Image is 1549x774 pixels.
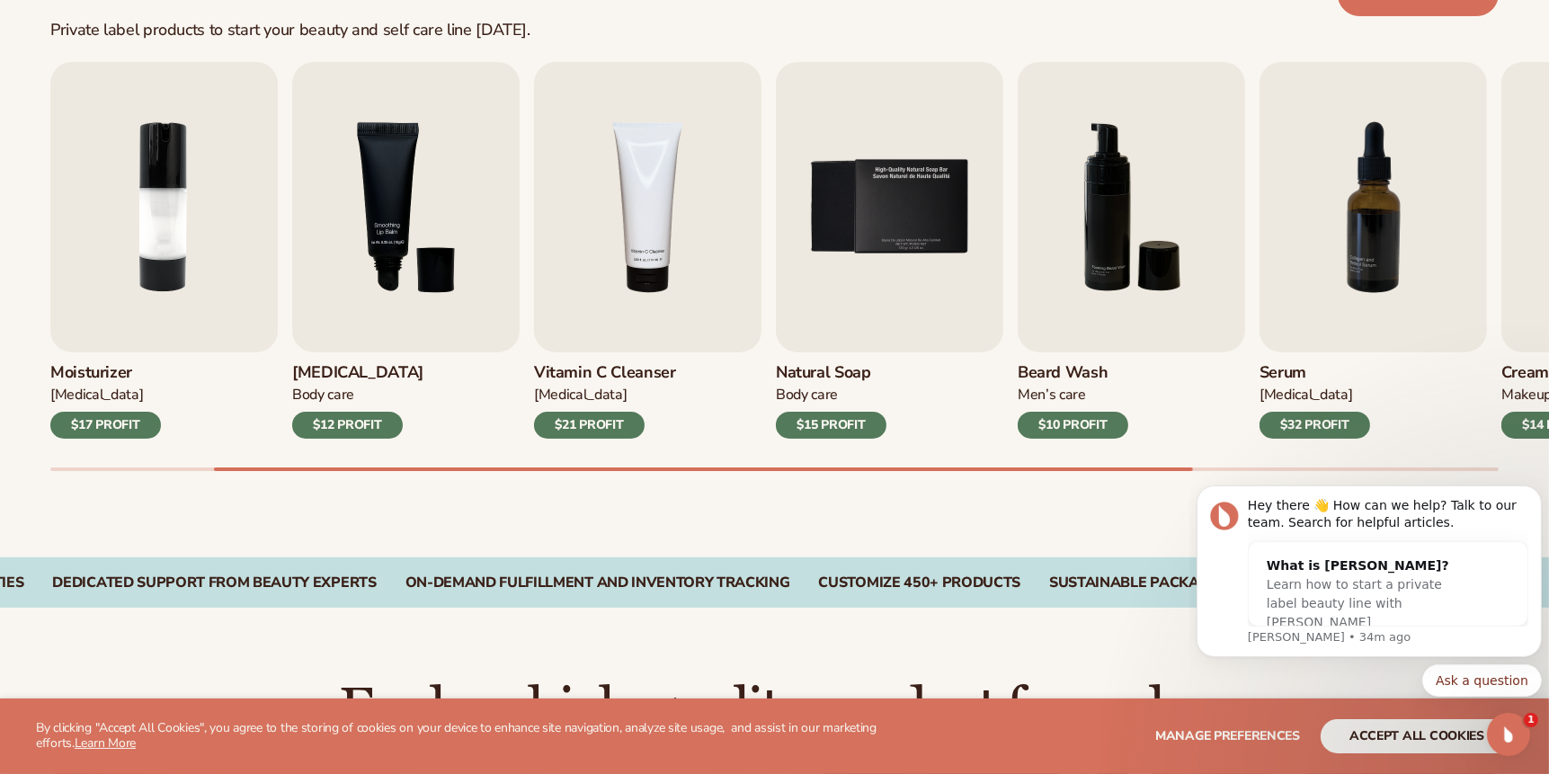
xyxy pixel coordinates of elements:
[534,363,676,383] h3: Vitamin C Cleanser
[1018,62,1245,439] a: 6 / 9
[52,574,376,592] div: Dedicated Support From Beauty Experts
[1487,713,1530,756] iframe: Intercom live chat
[776,62,1003,439] a: 5 / 9
[1018,363,1128,383] h3: Beard Wash
[75,734,136,752] a: Learn More
[50,363,161,383] h3: Moisturizer
[292,386,423,405] div: Body Care
[50,412,161,439] div: $17 PROFIT
[50,21,530,40] div: Private label products to start your beauty and self care line [DATE].
[405,574,790,592] div: On-Demand Fulfillment and Inventory Tracking
[36,721,918,752] p: By clicking "Accept All Cookies", you agree to the storing of cookies on your device to enhance s...
[776,363,886,383] h3: Natural Soap
[292,62,520,439] a: 3 / 9
[1260,62,1487,439] a: 7 / 9
[776,386,886,405] div: Body Care
[292,412,403,439] div: $12 PROFIT
[1018,386,1128,405] div: Men’s Care
[1155,719,1300,753] button: Manage preferences
[1155,727,1300,744] span: Manage preferences
[50,62,278,439] a: 2 / 9
[1260,363,1370,383] h3: Serum
[292,363,423,383] h3: [MEDICAL_DATA]
[50,680,1499,740] h2: Explore high-quality product formulas
[1018,412,1128,439] div: $10 PROFIT
[1049,574,1234,592] div: SUSTAINABLE PACKAGING
[819,574,1021,592] div: CUSTOMIZE 450+ PRODUCTS
[534,412,645,439] div: $21 PROFIT
[1321,719,1513,753] button: accept all cookies
[1189,426,1549,725] iframe: Intercom notifications message
[776,412,886,439] div: $15 PROFIT
[1260,386,1370,405] div: [MEDICAL_DATA]
[1260,412,1370,439] div: $32 PROFIT
[534,62,761,439] a: 4 / 9
[534,386,676,405] div: [MEDICAL_DATA]
[1524,713,1538,727] span: 1
[50,386,161,405] div: [MEDICAL_DATA]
